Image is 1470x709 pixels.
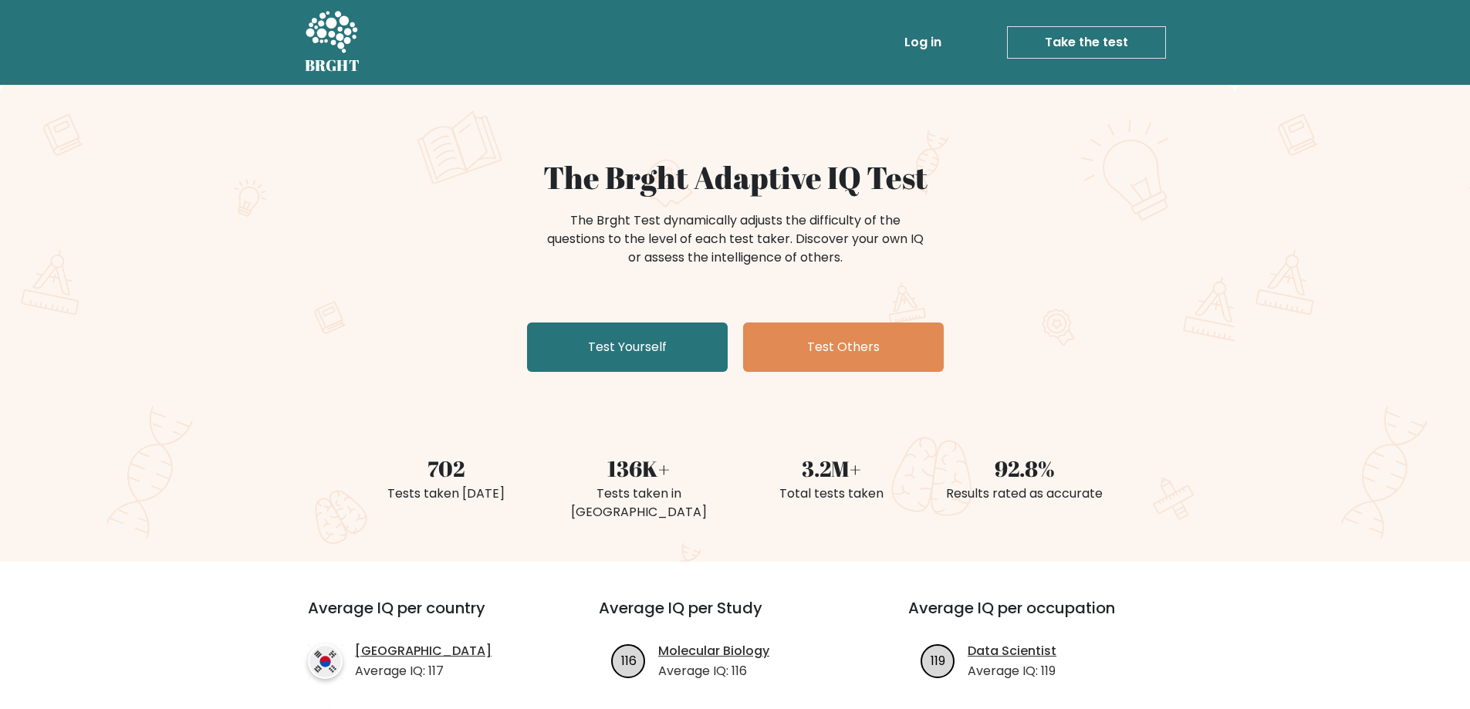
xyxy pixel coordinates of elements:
[931,651,945,669] text: 119
[305,6,360,79] a: BRGHT
[968,642,1056,660] a: Data Scientist
[527,322,728,372] a: Test Yourself
[745,452,919,484] div: 3.2M+
[305,56,360,75] h5: BRGHT
[621,651,637,669] text: 116
[908,599,1181,636] h3: Average IQ per occupation
[938,484,1112,503] div: Results rated as accurate
[308,644,343,679] img: country
[898,27,948,58] a: Log in
[552,452,726,484] div: 136K+
[359,452,533,484] div: 702
[1007,26,1166,59] a: Take the test
[359,159,1112,196] h1: The Brght Adaptive IQ Test
[968,662,1056,680] p: Average IQ: 119
[355,642,492,660] a: [GEOGRAPHIC_DATA]
[599,599,871,636] h3: Average IQ per Study
[308,599,543,636] h3: Average IQ per country
[355,662,492,680] p: Average IQ: 117
[542,211,928,267] div: The Brght Test dynamically adjusts the difficulty of the questions to the level of each test take...
[658,642,769,660] a: Molecular Biology
[938,452,1112,484] div: 92.8%
[743,322,944,372] a: Test Others
[552,484,726,522] div: Tests taken in [GEOGRAPHIC_DATA]
[745,484,919,503] div: Total tests taken
[658,662,769,680] p: Average IQ: 116
[359,484,533,503] div: Tests taken [DATE]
